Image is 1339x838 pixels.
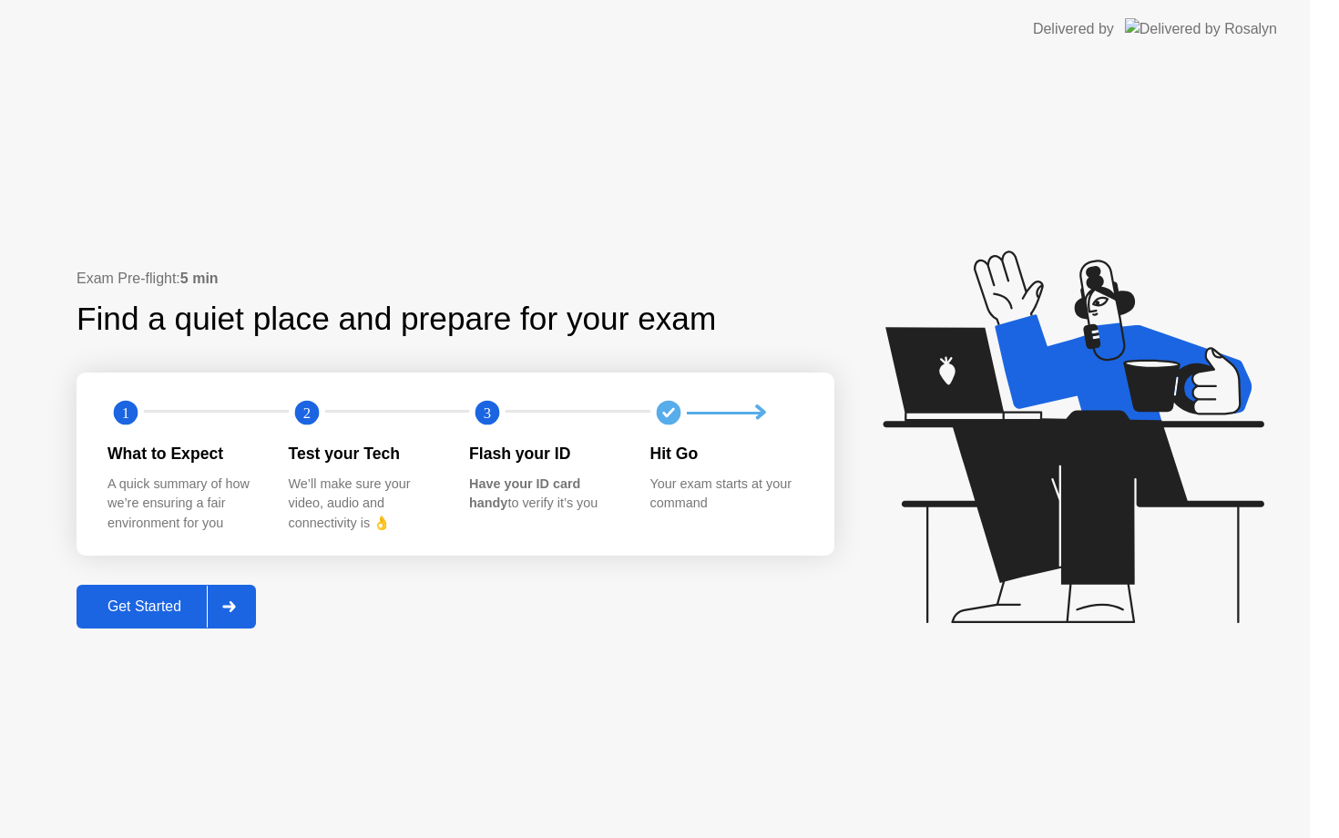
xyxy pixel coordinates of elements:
[1125,18,1277,39] img: Delivered by Rosalyn
[650,442,802,465] div: Hit Go
[484,404,491,422] text: 3
[469,476,580,511] b: Have your ID card handy
[289,475,441,534] div: We’ll make sure your video, audio and connectivity is 👌
[180,271,219,286] b: 5 min
[77,585,256,628] button: Get Started
[1033,18,1114,40] div: Delivered by
[82,598,207,615] div: Get Started
[289,442,441,465] div: Test your Tech
[469,442,621,465] div: Flash your ID
[650,475,802,514] div: Your exam starts at your command
[77,295,719,343] div: Find a quiet place and prepare for your exam
[77,268,834,290] div: Exam Pre-flight:
[107,475,260,534] div: A quick summary of how we’re ensuring a fair environment for you
[122,404,129,422] text: 1
[107,442,260,465] div: What to Expect
[469,475,621,514] div: to verify it’s you
[302,404,310,422] text: 2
